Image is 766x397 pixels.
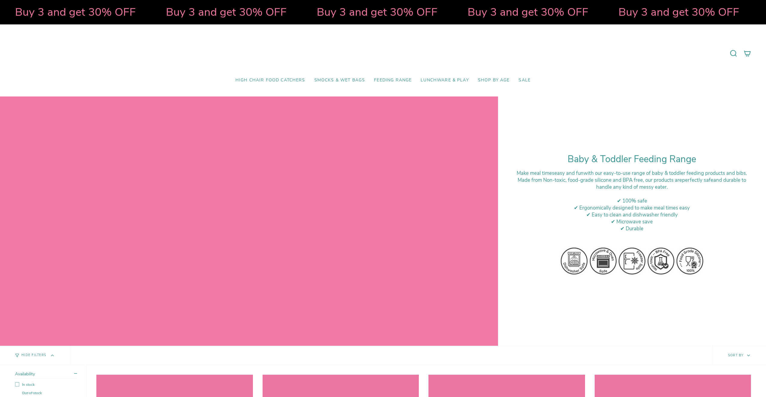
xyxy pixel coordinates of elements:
[235,78,305,83] span: High Chair Food Catchers
[421,78,469,83] span: Lunchware & Play
[21,354,46,357] span: Hide Filters
[15,5,136,20] strong: Buy 3 and get 30% OFF
[416,73,473,87] a: Lunchware & Play
[513,170,751,177] div: Make meal times with our easy-to-use range of baby & toddler feeding products and bibs.
[713,346,766,365] button: Sort by
[518,78,531,83] span: SALE
[554,170,584,177] strong: easy and fun
[513,225,751,232] div: ✔ Durable
[478,78,510,83] span: Shop by Age
[513,177,751,191] div: M
[314,78,365,83] span: Smocks & Wet Bags
[513,197,751,204] div: ✔ 100% safe
[231,73,310,87] a: High Chair Food Catchers
[15,371,35,377] span: Availability
[15,382,77,387] label: In stock
[618,5,739,20] strong: Buy 3 and get 30% OFF
[514,73,535,87] a: SALE
[15,371,77,379] summary: Availability
[728,353,744,357] span: Sort by
[317,5,437,20] strong: Buy 3 and get 30% OFF
[611,218,653,225] span: ✔ Microwave save
[331,33,435,73] a: Mumma’s Little Helpers
[682,177,713,184] strong: perfectly safe
[310,73,370,87] a: Smocks & Wet Bags
[513,204,751,211] div: ✔ Ergonomically designed to make meal times easy
[513,211,751,218] div: ✔ Easy to clean and dishwasher friendly
[166,5,287,20] strong: Buy 3 and get 30% OFF
[468,5,588,20] strong: Buy 3 and get 30% OFF
[473,73,514,87] a: Shop by Age
[513,154,751,165] h1: Baby & Toddler Feeding Range
[522,177,746,191] span: ade from Non-toxic, food-grade silicone and BPA free, our products are and durable to handle any ...
[374,78,412,83] span: Feeding Range
[369,73,416,87] a: Feeding Range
